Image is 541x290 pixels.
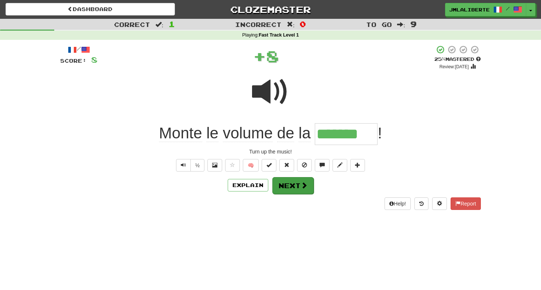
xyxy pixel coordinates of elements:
span: : [287,21,295,28]
button: Favorite sentence (alt+f) [225,159,240,172]
span: 9 [410,20,417,28]
span: + [253,45,266,67]
span: volume [223,124,273,142]
div: Turn up the music! [60,148,481,155]
button: Discuss sentence (alt+u) [315,159,330,172]
button: Play sentence audio (ctl+space) [176,159,191,172]
span: To go [366,21,392,28]
small: Review: [DATE] [440,64,469,69]
button: Reset to 0% Mastered (alt+r) [279,159,294,172]
button: Next [272,177,314,194]
strong: Fast Track Level 1 [259,32,299,38]
button: Explain [228,179,268,191]
button: Add to collection (alt+a) [350,159,365,172]
span: de [277,124,294,142]
span: / [506,6,510,11]
span: 1 [169,20,175,28]
button: Edit sentence (alt+d) [332,159,347,172]
span: 8 [91,55,97,64]
span: ! [378,124,382,142]
div: Text-to-speech controls [175,159,204,172]
a: Dashboard [6,3,175,15]
a: jmlaliberte / [445,3,526,16]
span: Score: [60,58,87,64]
button: Set this sentence to 100% Mastered (alt+m) [262,159,276,172]
button: Help! [385,197,411,210]
a: Clozemaster [186,3,355,16]
span: Incorrect [235,21,282,28]
span: Correct [114,21,150,28]
span: 8 [266,47,279,65]
span: le [206,124,218,142]
span: Monte [159,124,202,142]
div: / [60,45,97,54]
button: Round history (alt+y) [414,197,428,210]
button: Ignore sentence (alt+i) [297,159,312,172]
button: Report [451,197,481,210]
button: ½ [190,159,204,172]
span: jmlaliberte [449,6,490,13]
span: la [299,124,311,142]
span: 25 % [434,56,445,62]
div: Mastered [434,56,481,63]
span: : [397,21,405,28]
button: 🧠 [243,159,259,172]
button: Show image (alt+x) [207,159,222,172]
span: 0 [300,20,306,28]
span: : [155,21,163,28]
